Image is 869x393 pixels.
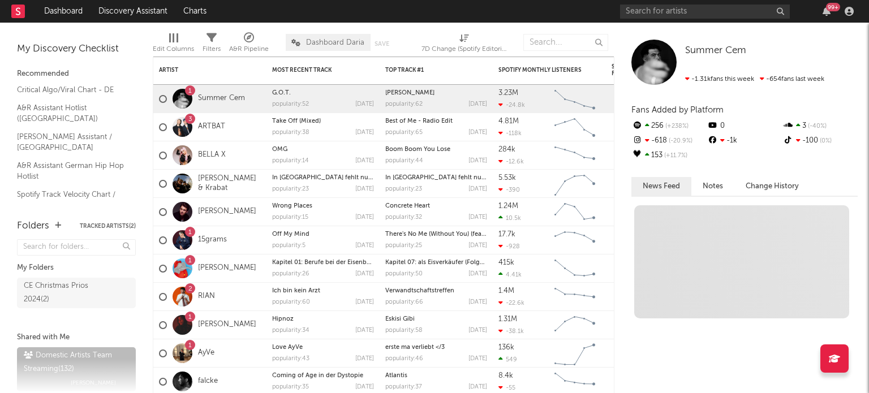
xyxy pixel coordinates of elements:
div: [DATE] [468,299,487,305]
a: Coming of Age in der Dystopie [272,373,363,379]
div: popularity: 52 [272,101,309,107]
a: CE Christmas Prios 2024(2) [17,278,136,308]
div: Boom Boom You Lose [385,146,487,153]
div: popularity: 66 [385,299,423,305]
span: -20.9 % [667,138,692,144]
a: Spotify Track Velocity Chart / DE [17,188,124,211]
div: Recommended [17,67,136,81]
span: Summer Cem [685,46,746,55]
div: 256 [631,119,707,133]
div: -22.6k [498,299,524,306]
div: [DATE] [355,327,374,334]
div: -618 [631,133,707,148]
a: Concrete Heart [385,203,430,209]
div: 0 [707,119,782,133]
div: -1k [707,133,782,148]
button: Change History [734,177,810,196]
a: OMG [272,146,287,153]
div: 284k [498,146,515,153]
div: 17.7k [498,231,515,238]
div: Verwandtschaftstreffen [385,288,487,294]
div: Filters [203,28,221,61]
div: [DATE] [355,214,374,221]
input: Search... [523,34,608,51]
div: Wrong Places [272,203,374,209]
div: Spotify Monthly Listeners [498,67,583,74]
a: erste ma verliebt </3 [385,344,445,351]
div: [DATE] [355,356,374,362]
div: -100 [782,133,858,148]
a: [PERSON_NAME] [198,207,256,217]
a: There's No Me (Without You) (feat. [PERSON_NAME]) [385,231,538,237]
div: 1.24M [498,202,518,210]
div: Most Recent Track [272,67,357,74]
span: 0 % [818,138,832,144]
div: My Folders [17,261,136,275]
a: A&R Assistant Hotlist ([GEOGRAPHIC_DATA]) [17,102,124,125]
div: Artist [159,67,244,74]
svg: Chart title [549,170,600,198]
div: popularity: 58 [385,327,423,334]
a: Off My Mind [272,231,309,237]
div: popularity: 35 [272,384,309,390]
div: 3 [782,119,858,133]
div: [DATE] [468,129,487,136]
svg: Chart title [549,226,600,254]
button: News Feed [631,177,691,196]
div: popularity: 23 [385,186,422,192]
div: Love AyVe [272,344,374,351]
div: [DATE] [355,101,374,107]
button: 99+ [823,7,831,16]
a: 15grams [198,235,227,245]
a: ARTBAT [198,122,225,132]
span: +11.7 % [662,153,687,159]
div: Atlantis [385,373,487,379]
div: Take Off (Mixed) [272,118,374,124]
div: -24.8k [498,101,525,109]
div: -12.6k [498,158,524,165]
div: popularity: 25 [385,243,422,249]
div: OMG [272,146,374,153]
div: popularity: 44 [385,158,423,164]
div: popularity: 62 [385,101,423,107]
svg: Chart title [549,311,600,339]
div: -118k [498,129,522,137]
div: [DATE] [355,384,374,390]
a: G.Ö.T. [272,90,291,96]
div: popularity: 46 [385,356,423,362]
div: popularity: 65 [385,129,423,136]
div: [DATE] [468,101,487,107]
a: [PERSON_NAME] [198,264,256,273]
div: -928 [498,243,520,250]
a: [PERSON_NAME] & Krabat [198,174,261,193]
div: popularity: 32 [385,214,422,221]
div: 549 [498,356,517,363]
a: AyVe [198,348,214,358]
span: Dashboard Daria [306,39,364,46]
span: [PERSON_NAME] [71,376,116,390]
div: 8.4k [498,372,513,379]
div: Kapitel 01: Berufe bei der Eisenbahn (Eisenbahn) [272,260,374,266]
a: Love AyVe [272,344,303,351]
a: [PERSON_NAME] [385,90,434,96]
span: -1.31k fans this week [685,76,754,83]
div: Tamam Tamam [385,90,487,96]
input: Search for folders... [17,239,136,256]
div: Domestic Artists Team Streaming ( 132 ) [24,349,126,376]
span: Fans Added by Platform [631,106,724,114]
div: erste ma verliebt </3 [385,344,487,351]
a: Best of Me - Radio Edit [385,118,453,124]
div: Off My Mind [272,231,374,237]
div: In Berlin fehlt nur ein Meer [272,175,374,181]
div: [DATE] [468,186,487,192]
div: Filters [203,42,221,56]
div: [DATE] [468,214,487,221]
a: Summer Cem [198,94,245,103]
input: Search for artists [620,5,790,19]
div: popularity: 34 [272,327,309,334]
div: -55 [498,384,515,391]
div: 10.5k [498,214,521,222]
div: popularity: 60 [272,299,310,305]
svg: Chart title [549,141,600,170]
a: Take Off (Mixed) [272,118,321,124]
